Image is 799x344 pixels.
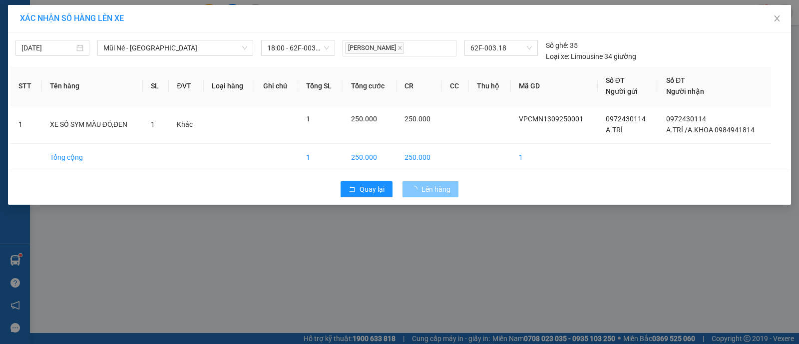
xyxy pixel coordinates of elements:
[773,14,781,22] span: close
[666,87,704,95] span: Người nhận
[5,67,12,74] span: environment
[402,181,458,197] button: Lên hàng
[666,115,706,123] span: 0972430114
[666,76,685,84] span: Số ĐT
[546,40,578,51] div: 35
[341,181,393,197] button: rollbackQuay lại
[606,76,625,84] span: Số ĐT
[606,126,623,134] span: A.TRÍ
[442,67,469,105] th: CC
[242,45,248,51] span: down
[470,40,532,55] span: 62F-003.18
[469,67,510,105] th: Thu hộ
[404,115,430,123] span: 250.000
[267,40,329,55] span: 18:00 - 62F-003.18
[351,115,377,123] span: 250.000
[421,184,450,195] span: Lên hàng
[511,144,598,171] td: 1
[546,40,568,51] span: Số ghế:
[343,144,397,171] td: 250.000
[349,186,356,194] span: rollback
[397,67,442,105] th: CR
[42,144,143,171] td: Tổng cộng
[21,42,74,53] input: 13/09/2025
[5,5,145,42] li: Nam Hải Limousine
[103,40,247,55] span: Mũi Né - Sài Gòn
[20,13,124,23] span: XÁC NHẬN SỐ HÀNG LÊN XE
[666,126,755,134] span: A.TRÍ /A.KHOA 0984941814
[345,42,404,54] span: [PERSON_NAME]
[10,105,42,144] td: 1
[398,45,402,50] span: close
[42,105,143,144] td: XE SỐ SYM MÀU ĐỎ,ĐEN
[606,87,638,95] span: Người gửi
[169,67,203,105] th: ĐVT
[306,115,310,123] span: 1
[606,115,646,123] span: 0972430114
[42,67,143,105] th: Tên hàng
[143,67,169,105] th: SL
[298,144,343,171] td: 1
[763,5,791,33] button: Close
[511,67,598,105] th: Mã GD
[69,54,133,87] li: VP VP [PERSON_NAME] Lão
[204,67,255,105] th: Loại hàng
[169,105,203,144] td: Khác
[151,120,155,128] span: 1
[546,51,569,62] span: Loại xe:
[10,67,42,105] th: STT
[5,5,40,40] img: logo.jpg
[410,186,421,193] span: loading
[343,67,397,105] th: Tổng cước
[298,67,343,105] th: Tổng SL
[546,51,636,62] div: Limousine 34 giường
[5,54,69,65] li: VP VP chợ Mũi Né
[360,184,385,195] span: Quay lại
[519,115,583,123] span: VPCMN1309250001
[255,67,299,105] th: Ghi chú
[397,144,442,171] td: 250.000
